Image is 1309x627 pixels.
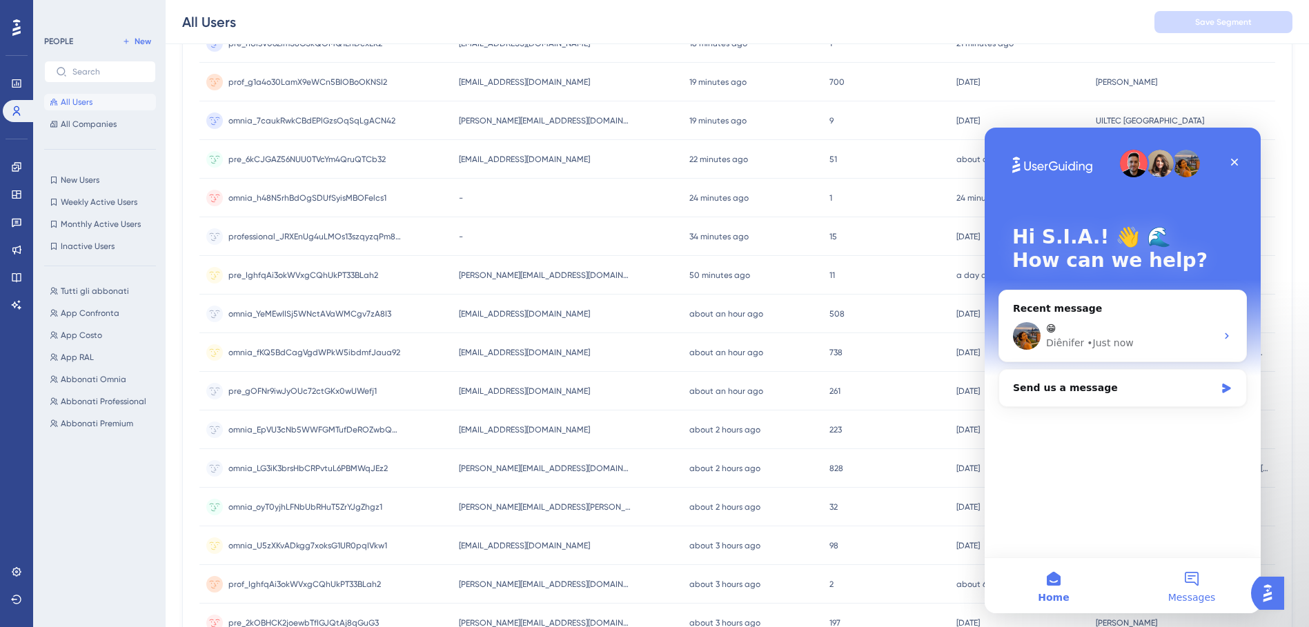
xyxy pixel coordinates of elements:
span: [EMAIL_ADDRESS][DOMAIN_NAME] [459,154,590,165]
time: about an hour ago [689,348,763,357]
span: All Companies [61,119,117,130]
span: App Costo [61,330,102,341]
span: 15 [829,231,837,242]
button: Abbonati Premium [44,415,164,432]
span: prof_g1a4o30LamX9eWCn5BIOBoOKNSI2 [228,77,387,88]
time: about 3 hours ago [689,579,760,589]
time: [DATE] [956,502,980,512]
time: [DATE] [956,348,980,357]
span: 51 [829,154,837,165]
time: about an hour ago [689,386,763,396]
button: App Costo [44,327,164,344]
span: omnia_LG3iK3brsHbCRPvtuL6PBMWqJEz2 [228,463,388,474]
time: 19 minutes ago [689,77,747,87]
span: omnia_EpVU3cNb5WWFGMTufDeROZwbQ892 [228,424,401,435]
div: PEOPLE [44,36,73,47]
iframe: UserGuiding AI Assistant Launcher [1251,573,1292,614]
time: about a year ago [956,155,1025,164]
span: omnia_U5zXKvADkgg7xoksG1UR0pqIVkw1 [228,540,387,551]
span: pre_6kCJGAZ56NUU0TVcYm4QruQTCb32 [228,154,386,165]
span: [PERSON_NAME][EMAIL_ADDRESS][DOMAIN_NAME] [459,579,631,590]
span: Abbonati Omnia [61,374,126,385]
span: [PERSON_NAME][EMAIL_ADDRESS][DOMAIN_NAME] [459,270,631,281]
span: App Confronta [61,308,119,319]
time: 22 minutes ago [689,155,748,164]
button: New [117,33,156,50]
time: [DATE] [956,77,980,87]
span: [EMAIL_ADDRESS][DOMAIN_NAME] [459,308,590,319]
time: 21 minutes ago [956,39,1014,48]
span: 11 [829,270,835,281]
time: 19 minutes ago [689,116,747,126]
time: [DATE] [956,541,980,550]
button: Monthly Active Users [44,216,156,232]
time: about 2 hours ago [689,464,760,473]
span: New Users [61,175,99,186]
span: Save Segment [1195,17,1252,28]
span: prof_IghfqAi3okWVxgCQhUkPT33BLah2 [228,579,381,590]
span: 9 [829,115,834,126]
span: Monthly Active Users [61,219,141,230]
span: 32 [829,501,838,512]
span: 223 [829,424,842,435]
button: Inactive Users [44,238,156,255]
span: pre_gOFNr9iwJyOUc72ctGKx0wUWefj1 [228,386,377,397]
span: [EMAIL_ADDRESS][DOMAIN_NAME] [459,386,590,397]
time: [DATE] [956,232,980,241]
span: Inactive Users [61,241,115,252]
time: [DATE] [956,464,980,473]
time: about 2 hours ago [689,502,760,512]
span: All Users [61,97,92,108]
span: omnia_fKQ5BdCagVgdWPkW5ibdmfJaua92 [228,347,400,358]
button: Tutti gli abbonati [44,283,164,299]
time: [DATE] [956,116,980,126]
time: [DATE] [956,309,980,319]
span: App RAL [61,352,94,363]
span: [EMAIL_ADDRESS][DOMAIN_NAME] [459,540,590,551]
span: [PERSON_NAME][EMAIL_ADDRESS][DOMAIN_NAME] [459,463,631,474]
time: [DATE] [956,425,980,435]
span: 1 [829,192,832,203]
span: Abbonati Premium [61,418,133,429]
time: a day ago [956,270,997,280]
span: Tutti gli abbonati [61,286,129,297]
time: 24 minutes ago [956,193,1016,203]
span: UILTEC [GEOGRAPHIC_DATA] [1096,115,1204,126]
span: 261 [829,386,840,397]
span: 828 [829,463,843,474]
div: All Users [182,12,236,32]
time: 50 minutes ago [689,270,750,280]
time: about 3 hours ago [689,541,760,550]
span: [PERSON_NAME] [1096,77,1157,88]
time: about 2 hours ago [689,425,760,435]
span: [PERSON_NAME][EMAIL_ADDRESS][DOMAIN_NAME] [459,115,631,126]
button: Weekly Active Users [44,194,156,210]
button: New Users [44,172,156,188]
time: 34 minutes ago [689,232,749,241]
button: Abbonati Professional [44,393,164,410]
button: Save Segment [1154,11,1292,33]
span: [PERSON_NAME][EMAIL_ADDRESS][PERSON_NAME][DOMAIN_NAME] [459,501,631,512]
span: 508 [829,308,845,319]
span: 98 [829,540,838,551]
time: about 6 hours ago [956,579,1027,589]
span: New [135,36,151,47]
button: Abbonati Omnia [44,371,164,388]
